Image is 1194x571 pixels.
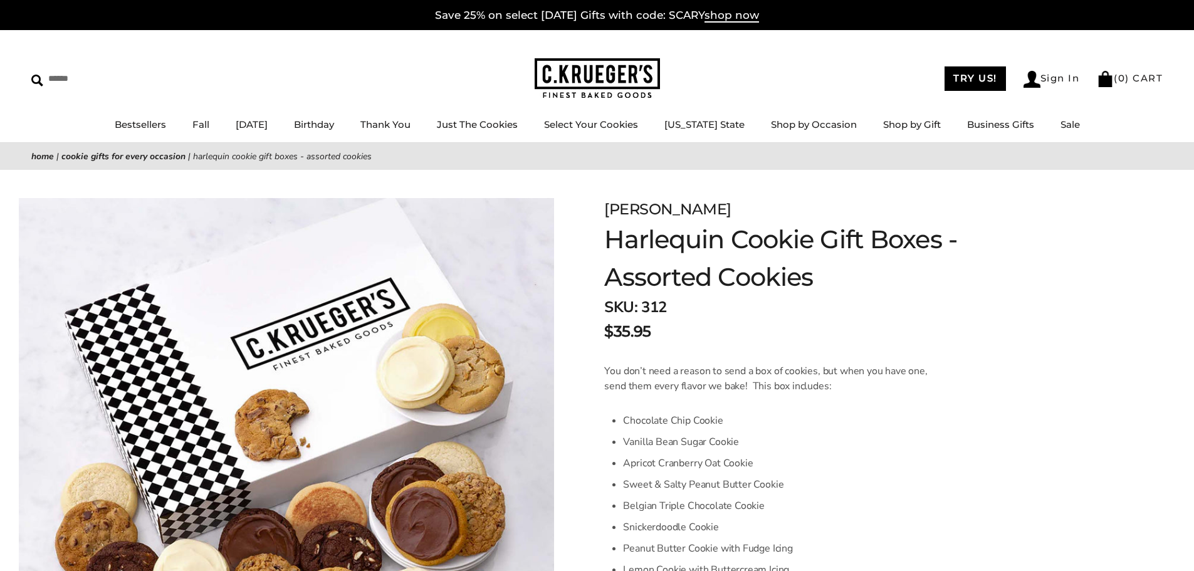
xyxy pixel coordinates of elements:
[883,118,941,130] a: Shop by Gift
[664,118,745,130] a: [US_STATE] State
[623,410,947,431] li: Chocolate Chip Cookie
[704,9,759,23] span: shop now
[1097,72,1163,84] a: (0) CART
[31,69,181,88] input: Search
[604,221,1004,296] h1: Harlequin Cookie Gift Boxes - Assorted Cookies
[294,118,334,130] a: Birthday
[1118,72,1126,84] span: 0
[945,66,1006,91] a: TRY US!
[623,516,947,538] li: Snickerdoodle Cookie
[623,474,947,495] li: Sweet & Salty Peanut Butter Cookie
[192,118,209,130] a: Fall
[641,297,667,317] span: 312
[31,150,54,162] a: Home
[1024,71,1040,88] img: Account
[967,118,1034,130] a: Business Gifts
[188,150,191,162] span: |
[435,9,759,23] a: Save 25% on select [DATE] Gifts with code: SCARYshop now
[544,118,638,130] a: Select Your Cookies
[623,495,947,516] li: Belgian Triple Chocolate Cookie
[604,198,1004,221] div: [PERSON_NAME]
[771,118,857,130] a: Shop by Occasion
[623,453,947,474] li: Apricot Cranberry Oat Cookie
[1024,71,1080,88] a: Sign In
[115,118,166,130] a: Bestsellers
[56,150,59,162] span: |
[604,297,637,317] strong: SKU:
[623,538,947,559] li: Peanut Butter Cookie with Fudge Icing
[437,118,518,130] a: Just The Cookies
[31,75,43,86] img: Search
[31,149,1163,164] nav: breadcrumbs
[623,431,947,453] li: Vanilla Bean Sugar Cookie
[236,118,268,130] a: [DATE]
[193,150,372,162] span: Harlequin Cookie Gift Boxes - Assorted Cookies
[604,320,651,343] span: $35.95
[1060,118,1080,130] a: Sale
[535,58,660,99] img: C.KRUEGER'S
[360,118,411,130] a: Thank You
[61,150,186,162] a: Cookie Gifts for Every Occasion
[1097,71,1114,87] img: Bag
[604,364,947,394] p: You don’t need a reason to send a box of cookies, but when you have one, send them every flavor w...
